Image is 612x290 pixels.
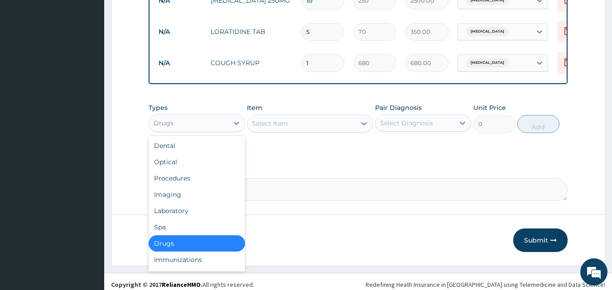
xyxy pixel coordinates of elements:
[206,23,297,41] td: LORATIDINE TAB
[162,280,201,289] a: RelianceHMO
[154,119,173,128] div: Drugs
[466,27,509,36] span: [MEDICAL_DATA]
[149,186,245,203] div: Imaging
[154,55,206,71] td: N/A
[53,87,125,179] span: We're online!
[473,103,506,112] label: Unit Price
[149,235,245,252] div: Drugs
[149,170,245,186] div: Procedures
[206,54,297,72] td: COUGH SYRUP
[513,228,568,252] button: Submit
[375,103,422,112] label: Pair Diagnosis
[149,5,170,26] div: Minimize live chat window
[154,24,206,40] td: N/A
[517,115,559,133] button: Add
[149,154,245,170] div: Optical
[380,119,433,128] div: Select Diagnosis
[149,104,168,112] label: Types
[252,119,288,128] div: Select Item
[149,166,568,173] label: Comment
[149,219,245,235] div: Spa
[149,252,245,268] div: Immunizations
[5,194,173,225] textarea: Type your message and hit 'Enter'
[17,45,37,68] img: d_794563401_company_1708531726252_794563401
[247,103,262,112] label: Item
[111,280,202,289] strong: Copyright © 2017 .
[47,51,152,62] div: Chat with us now
[149,138,245,154] div: Dental
[366,280,605,289] div: Redefining Heath Insurance in [GEOGRAPHIC_DATA] using Telemedicine and Data Science!
[466,58,509,67] span: [MEDICAL_DATA]
[149,203,245,219] div: Laboratory
[149,268,245,284] div: Others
